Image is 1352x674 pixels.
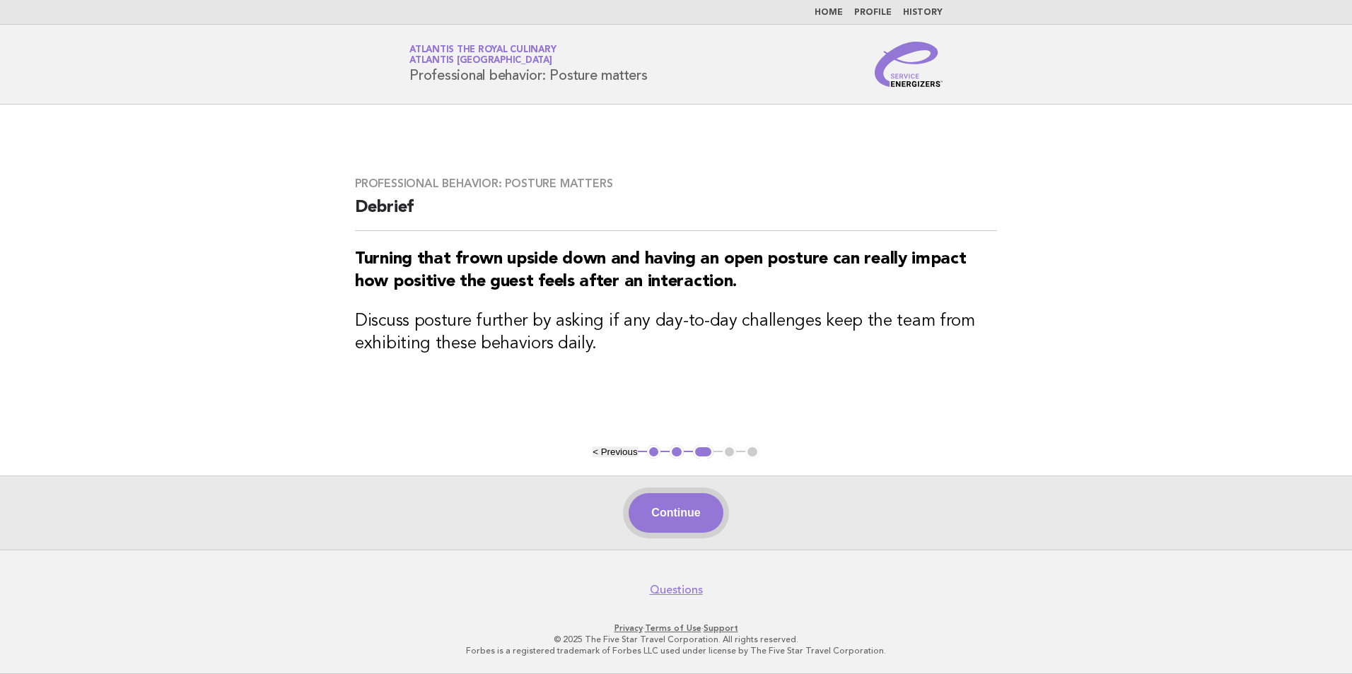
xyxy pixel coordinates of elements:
button: < Previous [593,447,637,457]
p: © 2025 The Five Star Travel Corporation. All rights reserved. [243,634,1109,645]
button: Continue [629,493,723,533]
a: Privacy [614,623,643,633]
a: Questions [650,583,703,597]
h1: Professional behavior: Posture matters [409,46,648,83]
a: Support [704,623,738,633]
p: Forbes is a registered trademark of Forbes LLC used under license by The Five Star Travel Corpora... [243,645,1109,656]
p: · · [243,622,1109,634]
a: History [903,8,943,17]
img: Service Energizers [875,42,943,87]
button: 2 [670,445,684,459]
a: Terms of Use [645,623,701,633]
button: 1 [647,445,661,459]
a: Atlantis the Royal CulinaryAtlantis [GEOGRAPHIC_DATA] [409,45,556,65]
h3: Discuss posture further by asking if any day-to-day challenges keep the team from exhibiting thes... [355,310,997,355]
a: Home [815,8,843,17]
button: 3 [693,445,713,459]
h3: Professional behavior: Posture matters [355,177,997,191]
span: Atlantis [GEOGRAPHIC_DATA] [409,57,552,66]
h2: Debrief [355,196,997,231]
strong: Turning that frown upside down and having an open posture can really impact how positive the gues... [355,251,967,290]
a: Profile [854,8,892,17]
